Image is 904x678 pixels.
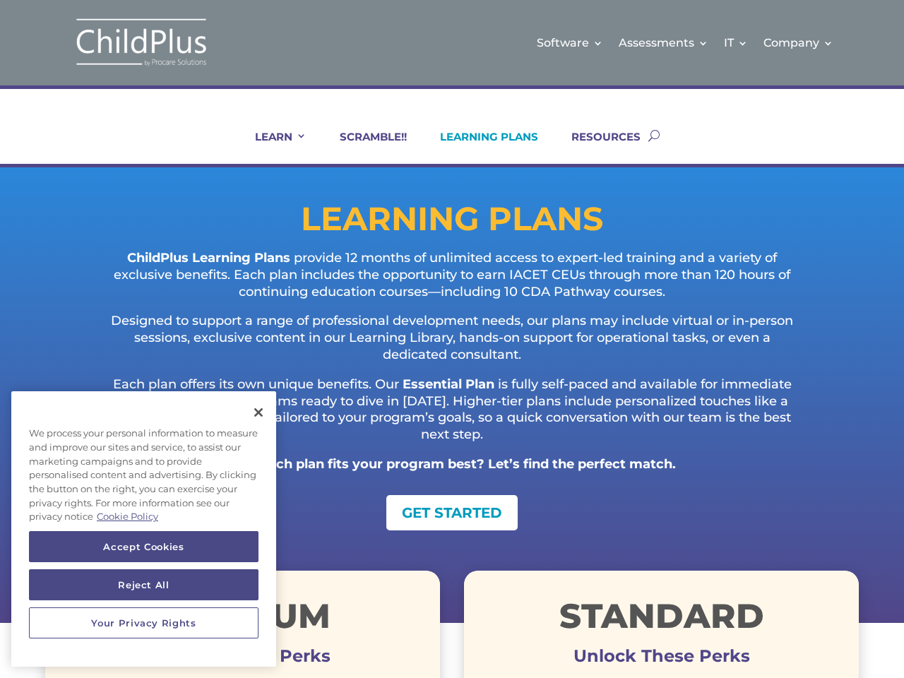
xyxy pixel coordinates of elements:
div: We process your personal information to measure and improve our sites and service, to assist our ... [11,420,276,531]
button: Close [243,397,274,428]
a: GET STARTED [386,495,518,530]
a: More information about your privacy, opens in a new tab [97,511,158,522]
button: Accept Cookies [29,531,258,562]
strong: Essential Plan [403,376,494,392]
button: Reject All [29,569,258,600]
strong: So, which plan fits your program best? Let’s find the perfect match. [229,456,676,472]
a: Company [763,14,833,71]
a: Assessments [619,14,708,71]
a: IT [724,14,748,71]
a: SCRAMBLE!! [322,130,407,164]
p: Each plan offers its own unique benefits. Our is fully self-paced and available for immediate pur... [102,376,802,456]
strong: ChildPlus Learning Plans [127,250,290,266]
a: LEARNING PLANS [422,130,538,164]
h1: STANDARD [464,599,859,640]
a: LEARN [237,130,307,164]
div: Privacy [11,391,276,667]
button: Your Privacy Rights [29,607,258,638]
h3: Unlock These Perks [464,656,859,663]
a: RESOURCES [554,130,641,164]
p: Designed to support a range of professional development needs, our plans may include virtual or i... [102,313,802,376]
a: Software [537,14,603,71]
div: Cookie banner [11,391,276,667]
p: provide 12 months of unlimited access to expert-led training and a variety of exclusive benefits.... [102,250,802,313]
h1: LEARNING PLANS [45,203,859,242]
